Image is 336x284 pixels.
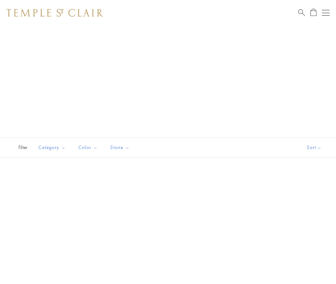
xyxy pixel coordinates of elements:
[35,144,70,152] span: Category
[310,9,316,17] a: Open Shopping Bag
[74,140,102,155] button: Color
[6,9,103,17] img: Temple St. Clair
[34,140,70,155] button: Category
[322,9,330,17] button: Open navigation
[107,144,134,152] span: Stone
[106,140,134,155] button: Stone
[75,144,102,152] span: Color
[298,9,305,17] a: Search
[292,138,336,157] button: Show sort by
